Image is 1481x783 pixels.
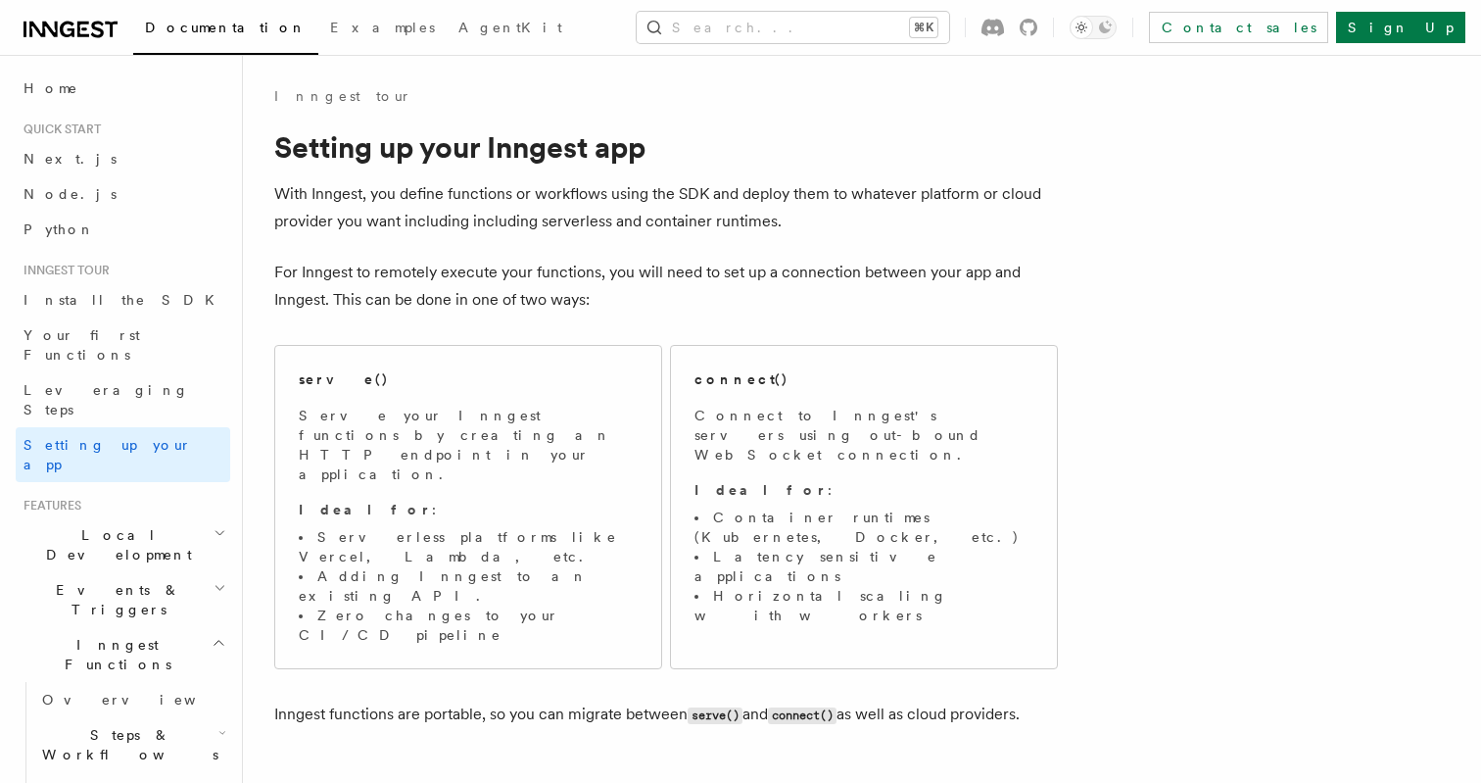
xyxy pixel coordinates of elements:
a: Install the SDK [16,282,230,318]
p: Serve your Inngest functions by creating an HTTP endpoint in your application. [299,406,638,484]
li: Container runtimes (Kubernetes, Docker, etc.) [694,508,1033,547]
kbd: ⌘K [910,18,937,37]
p: : [694,480,1033,500]
code: serve() [688,708,742,724]
p: : [299,500,638,519]
span: Your first Functions [24,327,140,363]
li: Zero changes to your CI/CD pipeline [299,606,638,645]
strong: Ideal for [694,482,828,498]
span: Home [24,78,78,98]
span: Node.js [24,186,117,202]
p: Connect to Inngest's servers using out-bound WebSocket connection. [694,406,1033,465]
a: AgentKit [447,6,574,53]
a: Your first Functions [16,318,230,372]
button: Local Development [16,517,230,572]
h2: serve() [299,369,389,389]
li: Horizontal scaling with workers [694,586,1033,625]
span: Steps & Workflows [34,725,218,764]
a: Overview [34,682,230,717]
a: Sign Up [1336,12,1465,43]
span: Install the SDK [24,292,226,308]
p: For Inngest to remotely execute your functions, you will need to set up a connection between your... [274,259,1058,314]
li: Serverless platforms like Vercel, Lambda, etc. [299,527,638,566]
span: Local Development [16,525,214,564]
button: Steps & Workflows [34,717,230,772]
span: Quick start [16,122,101,137]
a: Leveraging Steps [16,372,230,427]
p: With Inngest, you define functions or workflows using the SDK and deploy them to whatever platfor... [274,180,1058,235]
strong: Ideal for [299,502,432,517]
a: Documentation [133,6,318,55]
span: Python [24,221,95,237]
li: Adding Inngest to an existing API. [299,566,638,606]
button: Toggle dark mode [1070,16,1117,39]
span: Next.js [24,151,117,167]
span: Documentation [145,20,307,35]
span: Inngest Functions [16,635,212,674]
a: serve()Serve your Inngest functions by creating an HTTP endpoint in your application.Ideal for:Se... [274,345,662,669]
a: Examples [318,6,447,53]
span: Events & Triggers [16,580,214,619]
span: Examples [330,20,435,35]
button: Inngest Functions [16,627,230,682]
code: connect() [768,708,836,724]
li: Latency sensitive applications [694,547,1033,586]
a: Home [16,71,230,106]
span: AgentKit [458,20,562,35]
a: Python [16,212,230,247]
p: Inngest functions are portable, so you can migrate between and as well as cloud providers. [274,701,1058,729]
a: connect()Connect to Inngest's servers using out-bound WebSocket connection.Ideal for:Container ru... [670,345,1058,669]
span: Setting up your app [24,437,192,472]
a: Setting up your app [16,427,230,482]
span: Inngest tour [16,263,110,278]
a: Inngest tour [274,86,411,106]
button: Events & Triggers [16,572,230,627]
a: Node.js [16,176,230,212]
span: Leveraging Steps [24,382,189,417]
span: Overview [42,692,244,708]
h2: connect() [694,369,788,389]
a: Next.js [16,141,230,176]
h1: Setting up your Inngest app [274,129,1058,165]
span: Features [16,498,81,514]
a: Contact sales [1149,12,1328,43]
button: Search...⌘K [637,12,949,43]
